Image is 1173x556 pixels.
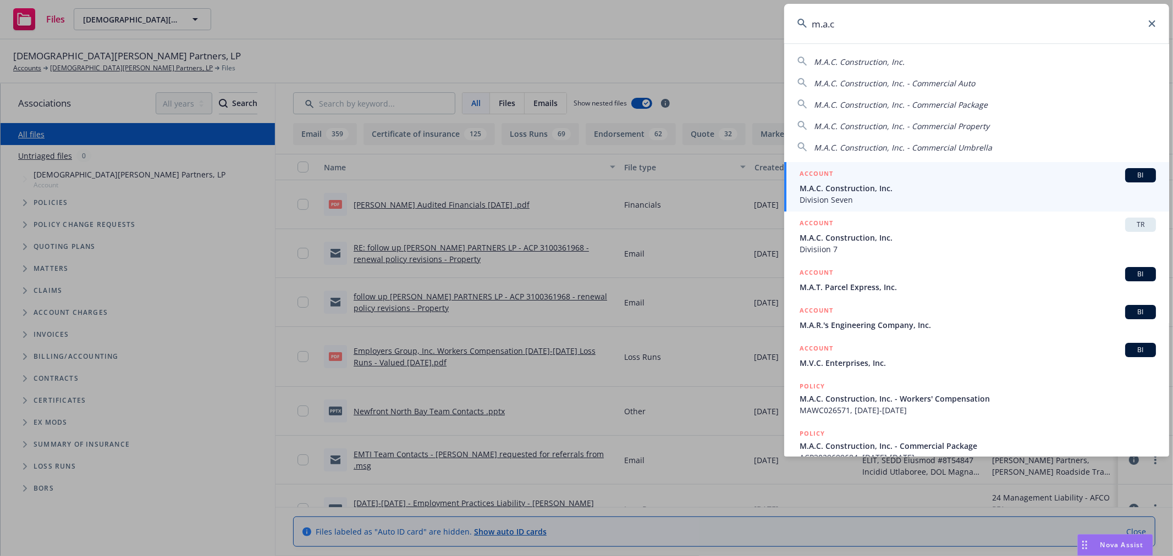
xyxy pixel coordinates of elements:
[1078,535,1092,555] div: Drag to move
[800,232,1156,243] span: M.A.C. Construction, Inc.
[800,452,1156,463] span: ACP3029699684, [DATE]-[DATE]
[784,162,1169,212] a: ACCOUNTBIM.A.C. Construction, Inc.Division Seven
[800,357,1156,369] span: M.V.C. Enterprises, Inc.
[800,343,833,356] h5: ACCOUNT
[1077,534,1153,556] button: Nova Assist
[784,4,1169,43] input: Search...
[800,182,1156,194] span: M.A.C. Construction, Inc.
[800,319,1156,331] span: M.A.R.'s Engineering Company, Inc.
[1130,220,1152,230] span: TR
[800,281,1156,293] span: M.A.T. Parcel Express, Inc.
[814,99,988,110] span: M.A.C. Construction, Inc. - Commercial Package
[814,78,975,88] span: M.A.C. Construction, Inc. - Commercial Auto
[800,404,1156,416] span: MAWC026571, [DATE]-[DATE]
[800,381,825,392] h5: POLICY
[814,121,989,131] span: M.A.C. Construction, Inc. - Commercial Property
[784,422,1169,469] a: POLICYM.A.C. Construction, Inc. - Commercial PackageACP3029699684, [DATE]-[DATE]
[800,218,833,231] h5: ACCOUNT
[1130,170,1152,180] span: BI
[800,305,833,318] h5: ACCOUNT
[814,57,905,67] span: M.A.C. Construction, Inc.
[800,168,833,181] h5: ACCOUNT
[800,393,1156,404] span: M.A.C. Construction, Inc. - Workers' Compensation
[1130,345,1152,355] span: BI
[784,337,1169,375] a: ACCOUNTBIM.V.C. Enterprises, Inc.
[784,375,1169,422] a: POLICYM.A.C. Construction, Inc. - Workers' CompensationMAWC026571, [DATE]-[DATE]
[800,440,1156,452] span: M.A.C. Construction, Inc. - Commercial Package
[1130,307,1152,317] span: BI
[814,142,992,153] span: M.A.C. Construction, Inc. - Commercial Umbrella
[800,194,1156,205] span: Division Seven
[1100,540,1144,549] span: Nova Assist
[800,267,833,280] h5: ACCOUNT
[784,212,1169,261] a: ACCOUNTTRM.A.C. Construction, Inc.Divisiion 7
[784,299,1169,337] a: ACCOUNTBIM.A.R.'s Engineering Company, Inc.
[800,243,1156,255] span: Divisiion 7
[1130,269,1152,279] span: BI
[800,428,825,439] h5: POLICY
[784,261,1169,299] a: ACCOUNTBIM.A.T. Parcel Express, Inc.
